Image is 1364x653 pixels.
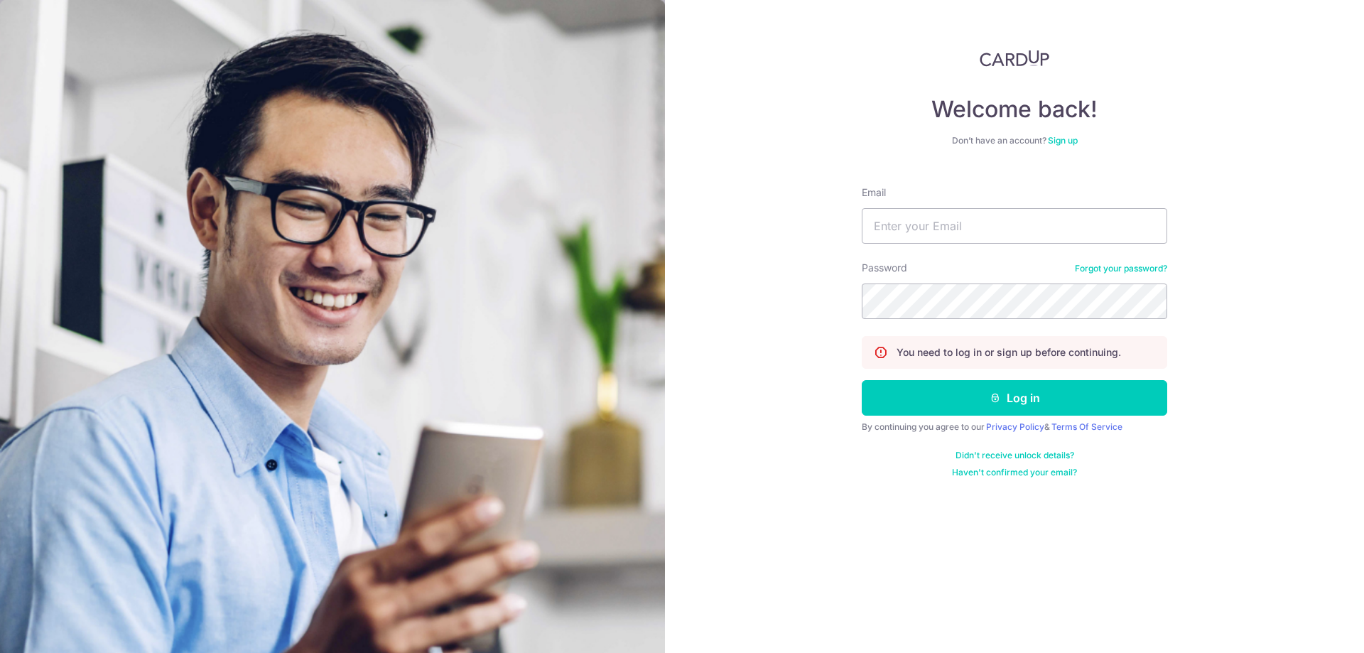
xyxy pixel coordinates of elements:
[862,185,886,200] label: Email
[862,261,907,275] label: Password
[952,467,1077,478] a: Haven't confirmed your email?
[1051,421,1122,432] a: Terms Of Service
[980,50,1049,67] img: CardUp Logo
[862,208,1167,244] input: Enter your Email
[956,450,1074,461] a: Didn't receive unlock details?
[862,95,1167,124] h4: Welcome back!
[862,421,1167,433] div: By continuing you agree to our &
[862,380,1167,416] button: Log in
[1075,263,1167,274] a: Forgot your password?
[897,345,1121,360] p: You need to log in or sign up before continuing.
[986,421,1044,432] a: Privacy Policy
[862,135,1167,146] div: Don’t have an account?
[1048,135,1078,146] a: Sign up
